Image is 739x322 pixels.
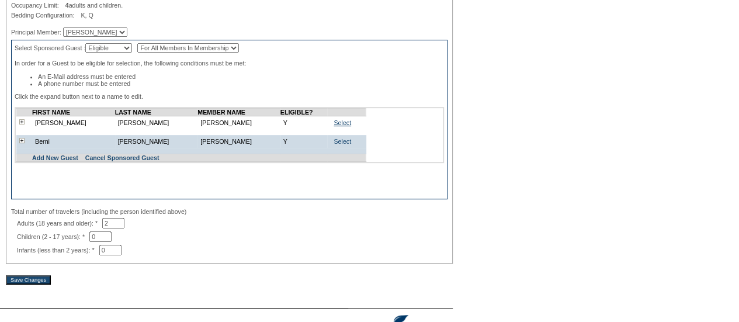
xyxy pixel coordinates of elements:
[38,80,444,87] li: A phone number must be entered
[17,220,102,227] span: Adults (18 years and older): *
[197,135,280,148] td: [PERSON_NAME]
[85,154,159,161] a: Cancel Sponsored Guest
[65,2,69,9] span: 4
[334,119,351,126] a: Select
[11,12,79,19] span: Bedding Configuration:
[197,109,280,116] td: MEMBER NAME
[11,40,447,199] div: Select Sponsored Guest : In order for a Guest to be eligible for selection, the following conditi...
[11,208,447,215] div: Total number of travelers (including the person identified above)
[115,109,198,116] td: LAST NAME
[11,2,447,9] div: adults and children.
[280,109,328,116] td: ELIGIBLE?
[32,154,78,161] a: Add New Guest
[11,29,61,36] span: Principal Member:
[11,2,64,9] span: Occupancy Limit:
[81,12,93,19] span: K, Q
[19,138,25,143] img: plus.gif
[334,138,351,145] a: Select
[32,109,115,116] td: FIRST NAME
[19,119,25,124] img: plus.gif
[38,73,444,80] li: An E-Mail address must be entered
[115,135,198,148] td: [PERSON_NAME]
[32,116,115,130] td: [PERSON_NAME]
[280,116,328,130] td: Y
[17,233,89,240] span: Children (2 - 17 years): *
[6,275,51,285] input: Save Changes
[197,116,280,130] td: [PERSON_NAME]
[32,135,115,148] td: Berni
[280,135,328,148] td: Y
[115,116,198,130] td: [PERSON_NAME]
[17,247,99,254] span: Infants (less than 2 years): *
